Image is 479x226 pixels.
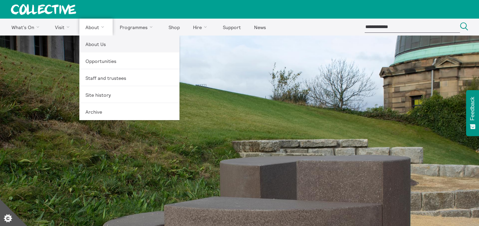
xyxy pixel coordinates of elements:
[79,19,113,36] a: About
[79,86,179,103] a: Site history
[79,103,179,120] a: Archive
[79,52,179,69] a: Opportunities
[5,19,48,36] a: What's On
[49,19,78,36] a: Visit
[79,36,179,52] a: About Us
[466,90,479,136] button: Feedback - Show survey
[470,97,476,120] span: Feedback
[79,69,179,86] a: Staff and trustees
[248,19,272,36] a: News
[217,19,247,36] a: Support
[114,19,161,36] a: Programmes
[162,19,186,36] a: Shop
[187,19,216,36] a: Hire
